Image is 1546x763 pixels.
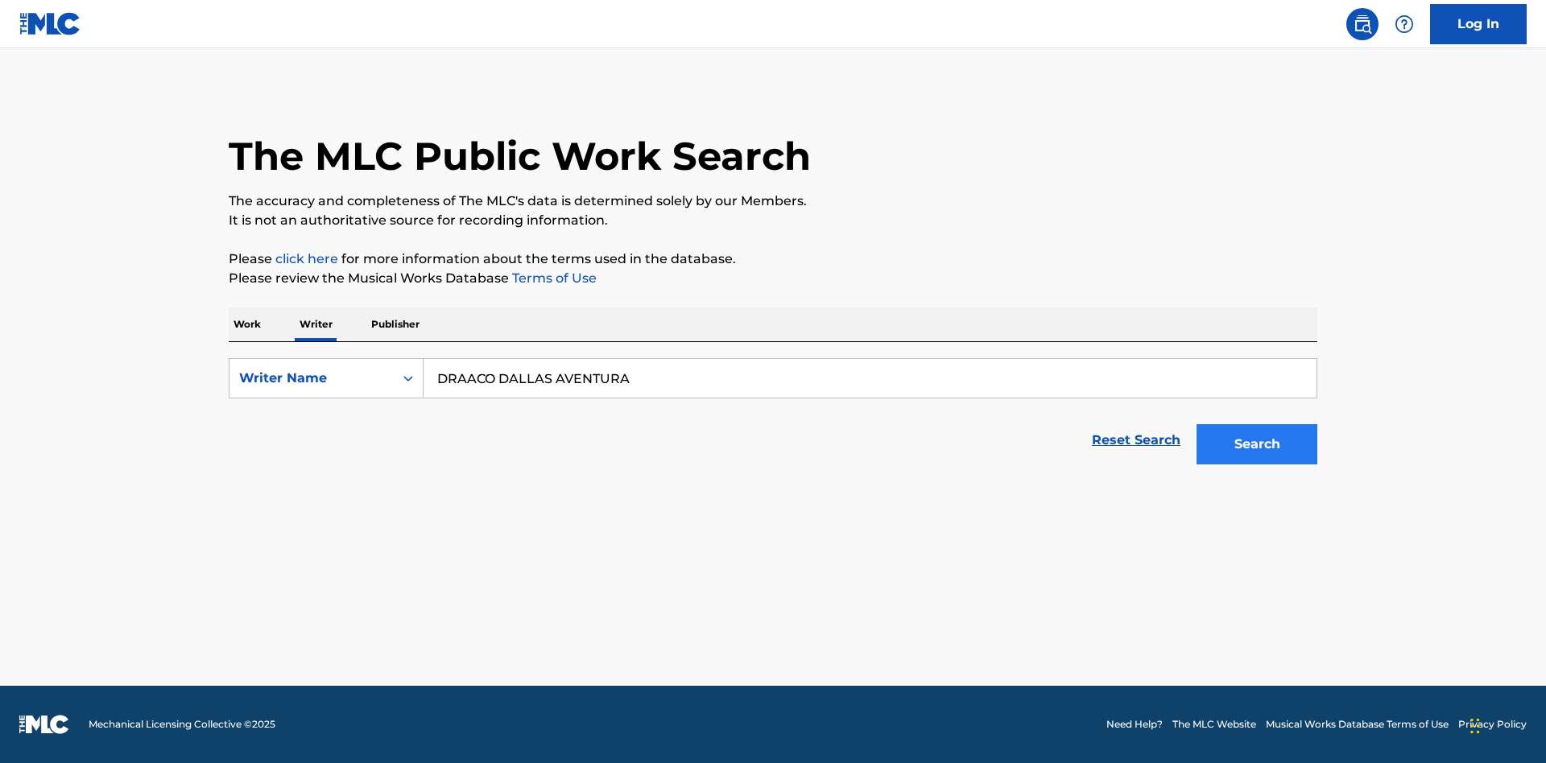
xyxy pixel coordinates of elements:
[1395,14,1414,34] img: help
[1470,702,1480,750] div: Drag
[275,251,338,266] a: click here
[229,250,1317,269] p: Please for more information about the terms used in the database.
[229,211,1317,230] p: It is not an authoritative source for recording information.
[1084,423,1188,458] a: Reset Search
[229,192,1317,211] p: The accuracy and completeness of The MLC's data is determined solely by our Members.
[229,307,266,341] p: Work
[1465,686,1546,763] iframe: Chat Widget
[229,358,1317,472] form: Search Form
[1197,424,1317,464] button: Search
[366,307,424,341] p: Publisher
[229,132,811,180] h1: The MLC Public Work Search
[1353,14,1372,34] img: search
[89,717,275,732] span: Mechanical Licensing Collective © 2025
[19,715,69,734] img: logo
[1266,717,1449,732] a: Musical Works Database Terms of Use
[1388,8,1420,40] div: Help
[229,269,1317,288] p: Please review the Musical Works Database
[1458,717,1527,732] a: Privacy Policy
[1106,717,1163,732] a: Need Help?
[1346,8,1379,40] a: Public Search
[295,307,337,341] p: Writer
[1430,4,1527,44] a: Log In
[239,369,384,388] div: Writer Name
[1172,717,1256,732] a: The MLC Website
[509,270,597,286] a: Terms of Use
[19,12,81,35] img: MLC Logo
